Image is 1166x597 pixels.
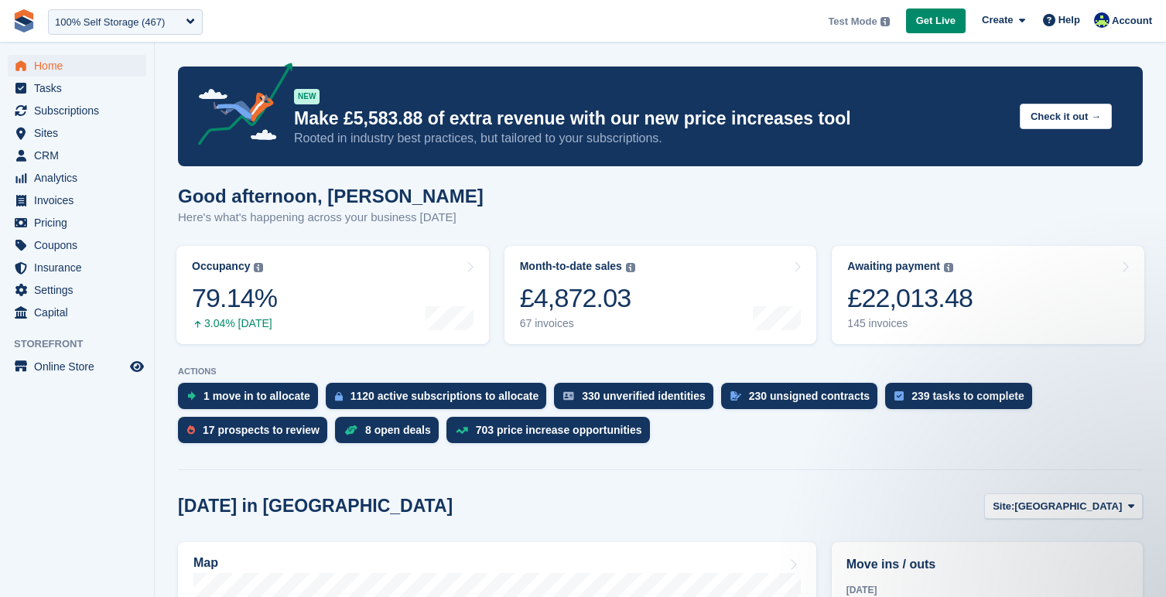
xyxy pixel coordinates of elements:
[847,317,973,330] div: 145 invoices
[749,390,870,402] div: 230 unsigned contracts
[8,356,146,377] a: menu
[178,209,484,227] p: Here's what's happening across your business [DATE]
[911,390,1024,402] div: 239 tasks to complete
[335,391,343,401] img: active_subscription_to_allocate_icon-d502201f5373d7db506a760aba3b589e785aa758c864c3986d89f69b8ff3...
[846,583,1128,597] div: [DATE]
[832,246,1144,344] a: Awaiting payment £22,013.48 145 invoices
[344,425,357,435] img: deal-1b604bf984904fb50ccaf53a9ad4b4a5d6e5aea283cecdc64d6e3604feb123c2.svg
[203,390,310,402] div: 1 move in to allocate
[563,391,574,401] img: verify_identity-adf6edd0f0f0b5bbfe63781bf79b02c33cf7c696d77639b501bdc392416b5a36.svg
[34,145,127,166] span: CRM
[34,55,127,77] span: Home
[520,317,635,330] div: 67 invoices
[847,282,973,314] div: £22,013.48
[8,167,146,189] a: menu
[8,302,146,323] a: menu
[14,336,154,352] span: Storefront
[894,391,904,401] img: task-75834270c22a3079a89374b754ae025e5fb1db73e45f91037f5363f120a921f8.svg
[1112,13,1152,29] span: Account
[254,263,263,272] img: icon-info-grey-7440780725fd019a000dd9b08b2336e03edf1995a4989e88bcd33f0948082b44.svg
[8,257,146,278] a: menu
[55,15,165,30] div: 100% Self Storage (467)
[846,555,1128,574] h2: Move ins / outs
[34,302,127,323] span: Capital
[885,383,1040,417] a: 239 tasks to complete
[554,383,721,417] a: 330 unverified identities
[504,246,817,344] a: Month-to-date sales £4,872.03 67 invoices
[203,424,320,436] div: 17 prospects to review
[446,417,658,451] a: 703 price increase opportunities
[176,246,489,344] a: Occupancy 79.14% 3.04% [DATE]
[1020,104,1112,129] button: Check it out →
[34,279,127,301] span: Settings
[8,212,146,234] a: menu
[185,63,293,151] img: price-adjustments-announcement-icon-8257ccfd72463d97f412b2fc003d46551f7dbcb40ab6d574587a9cd5c0d94...
[8,100,146,121] a: menu
[34,189,127,211] span: Invoices
[350,390,539,402] div: 1120 active subscriptions to allocate
[335,417,446,451] a: 8 open deals
[34,100,127,121] span: Subscriptions
[34,167,127,189] span: Analytics
[476,424,642,436] div: 703 price increase opportunities
[847,260,940,273] div: Awaiting payment
[8,122,146,144] a: menu
[12,9,36,32] img: stora-icon-8386f47178a22dfd0bd8f6a31ec36ba5ce8667c1dd55bd0f319d3a0aa187defe.svg
[178,186,484,206] h1: Good afternoon, [PERSON_NAME]
[906,9,966,34] a: Get Live
[1058,12,1080,28] span: Help
[828,14,877,29] span: Test Mode
[944,263,953,272] img: icon-info-grey-7440780725fd019a000dd9b08b2336e03edf1995a4989e88bcd33f0948082b44.svg
[8,77,146,99] a: menu
[8,145,146,166] a: menu
[193,556,218,570] h2: Map
[294,89,320,104] div: NEW
[294,107,1007,130] p: Make £5,583.88 of extra revenue with our new price increases tool
[178,417,335,451] a: 17 prospects to review
[582,390,706,402] div: 330 unverified identities
[128,357,146,376] a: Preview store
[8,234,146,256] a: menu
[34,234,127,256] span: Coupons
[34,77,127,99] span: Tasks
[520,282,635,314] div: £4,872.03
[326,383,555,417] a: 1120 active subscriptions to allocate
[294,130,1007,147] p: Rooted in industry best practices, but tailored to your subscriptions.
[178,367,1143,377] p: ACTIONS
[982,12,1013,28] span: Create
[456,427,468,434] img: price_increase_opportunities-93ffe204e8149a01c8c9dc8f82e8f89637d9d84a8eef4429ea346261dce0b2c0.svg
[365,424,431,436] div: 8 open deals
[34,122,127,144] span: Sites
[192,317,277,330] div: 3.04% [DATE]
[178,383,326,417] a: 1 move in to allocate
[8,55,146,77] a: menu
[34,257,127,278] span: Insurance
[730,391,741,401] img: contract_signature_icon-13c848040528278c33f63329250d36e43548de30e8caae1d1a13099fd9432cc5.svg
[520,260,622,273] div: Month-to-date sales
[721,383,885,417] a: 230 unsigned contracts
[626,263,635,272] img: icon-info-grey-7440780725fd019a000dd9b08b2336e03edf1995a4989e88bcd33f0948082b44.svg
[187,391,196,401] img: move_ins_to_allocate_icon-fdf77a2bb77ea45bf5b3d319d69a93e2d87916cf1d5bf7949dd705db3b84f3ca.svg
[880,17,890,26] img: icon-info-grey-7440780725fd019a000dd9b08b2336e03edf1995a4989e88bcd33f0948082b44.svg
[1094,12,1110,28] img: Ciara Topping
[916,13,956,29] span: Get Live
[8,189,146,211] a: menu
[34,212,127,234] span: Pricing
[192,260,250,273] div: Occupancy
[8,279,146,301] a: menu
[34,356,127,377] span: Online Store
[178,496,453,517] h2: [DATE] in [GEOGRAPHIC_DATA]
[192,282,277,314] div: 79.14%
[187,425,195,435] img: prospect-51fa495bee0391a8d652442698ab0144808aea92771e9ea1ae160a38d050c398.svg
